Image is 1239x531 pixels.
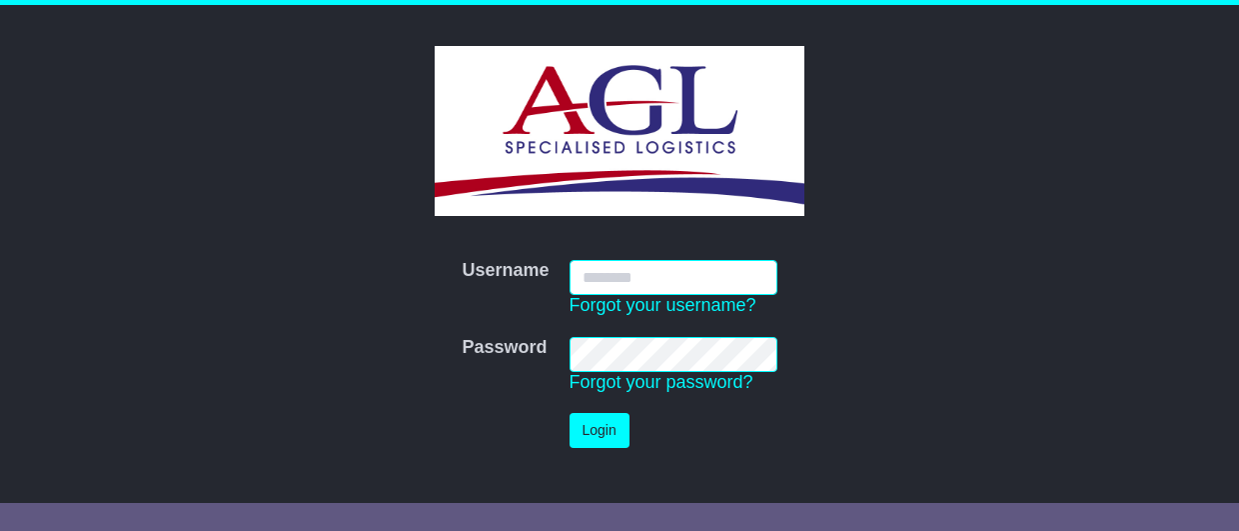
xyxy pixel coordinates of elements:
[435,46,803,216] img: AGL SPECIALISED LOGISTICS
[570,295,756,315] a: Forgot your username?
[570,372,753,392] a: Forgot your password?
[570,413,629,448] button: Login
[462,260,549,282] label: Username
[462,337,547,359] label: Password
